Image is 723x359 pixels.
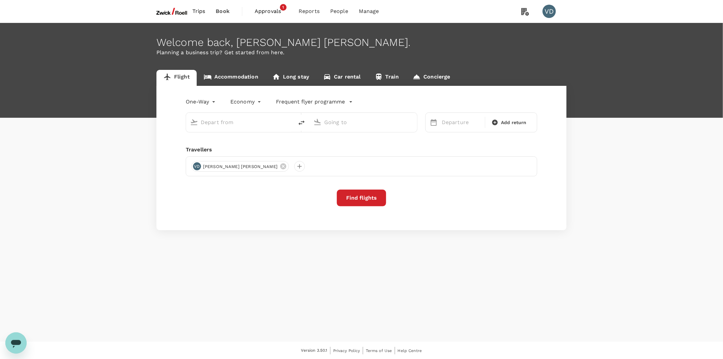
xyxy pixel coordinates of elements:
a: Help Centre [398,347,422,354]
p: Planning a business trip? Get started from here. [156,49,567,57]
p: Frequent flyer programme [276,98,345,106]
button: Frequent flyer programme [276,98,353,106]
span: People [330,7,348,15]
button: Open [412,121,414,123]
a: Terms of Use [366,347,392,354]
span: Privacy Policy [333,348,360,353]
div: One-Way [186,96,217,107]
div: Economy [230,96,263,107]
span: Help Centre [398,348,422,353]
button: Find flights [337,190,386,206]
a: Long stay [265,70,316,86]
span: Book [216,7,230,15]
button: Open [289,121,290,123]
span: Manage [359,7,379,15]
div: Welcome back , [PERSON_NAME] [PERSON_NAME] . [156,36,567,49]
span: Reports [299,7,320,15]
a: Flight [156,70,197,86]
div: Travellers [186,146,537,154]
img: ZwickRoell Pte. Ltd. [156,4,187,19]
a: Accommodation [197,70,265,86]
iframe: Schaltfläche zum Öffnen des Messaging-Fensters [5,332,27,354]
div: VD[PERSON_NAME] [PERSON_NAME] [191,161,289,172]
input: Depart from [201,117,280,127]
p: Departure [442,118,481,126]
a: Car rental [316,70,368,86]
input: Going to [324,117,403,127]
a: Train [368,70,406,86]
span: Add return [501,119,527,126]
span: Terms of Use [366,348,392,353]
span: Version 3.50.1 [301,347,328,354]
div: VD [543,5,556,18]
a: Concierge [406,70,457,86]
span: [PERSON_NAME] [PERSON_NAME] [199,163,282,170]
div: VD [193,162,201,170]
span: Approvals [255,7,288,15]
a: Privacy Policy [333,347,360,354]
button: delete [294,115,310,131]
span: 1 [280,4,287,11]
span: Trips [192,7,205,15]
